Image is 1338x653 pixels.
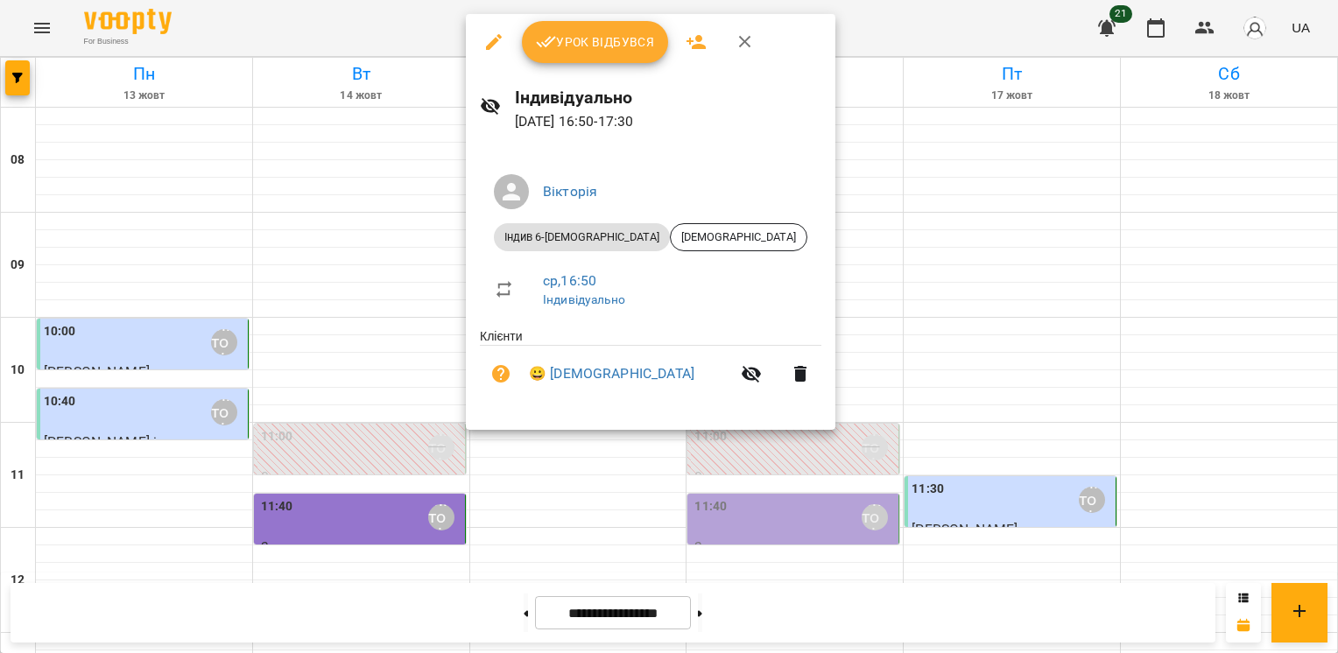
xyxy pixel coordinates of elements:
[480,353,522,395] button: Візит ще не сплачено. Додати оплату?
[543,292,625,306] a: Індивідуально
[494,229,670,245] span: Індив 6-[DEMOGRAPHIC_DATA]
[522,21,669,63] button: Урок відбувся
[670,223,807,251] div: [DEMOGRAPHIC_DATA]
[543,272,596,289] a: ср , 16:50
[529,363,694,384] a: 😀 [DEMOGRAPHIC_DATA]
[671,229,806,245] span: [DEMOGRAPHIC_DATA]
[480,327,821,409] ul: Клієнти
[515,84,821,111] h6: Індивідуально
[515,111,821,132] p: [DATE] 16:50 - 17:30
[543,183,597,200] a: Вікторія
[536,32,655,53] span: Урок відбувся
